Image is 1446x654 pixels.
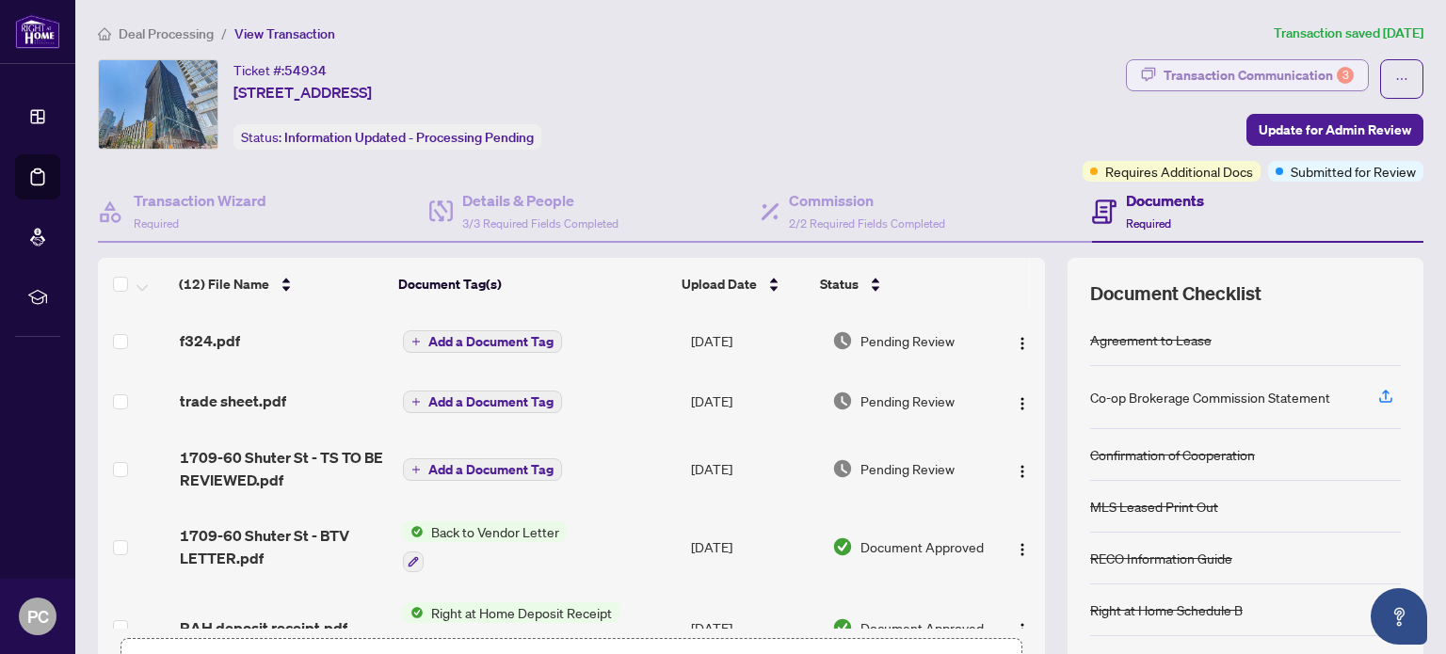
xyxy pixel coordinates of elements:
span: 2/2 Required Fields Completed [789,216,945,231]
button: Logo [1007,454,1037,484]
span: Add a Document Tag [428,463,554,476]
span: Status [820,274,859,295]
span: Right at Home Deposit Receipt [424,602,619,623]
span: Back to Vendor Letter [424,521,567,542]
img: Document Status [832,536,853,557]
button: Open asap [1371,588,1427,645]
div: Status: [233,124,541,150]
span: Requires Additional Docs [1105,161,1253,182]
img: Status Icon [403,602,424,623]
h4: Details & People [462,189,619,212]
button: Logo [1007,613,1037,643]
button: Logo [1007,386,1037,416]
span: PC [27,603,49,630]
span: trade sheet.pdf [180,390,286,412]
button: Add a Document Tag [403,457,562,482]
div: Confirmation of Cooperation [1090,444,1255,465]
button: Add a Document Tag [403,391,562,413]
img: Status Icon [403,521,424,542]
div: Right at Home Schedule B [1090,599,1243,620]
button: Add a Document Tag [403,330,562,353]
span: 54934 [284,62,327,79]
span: Pending Review [860,330,955,351]
button: Add a Document Tag [403,329,562,354]
div: Ticket #: [233,59,327,81]
td: [DATE] [683,371,825,431]
img: Document Status [832,391,853,411]
button: Status IconRight at Home Deposit Receipt [403,602,619,653]
span: Document Approved [860,536,984,557]
th: Upload Date [674,258,813,311]
img: Logo [1015,542,1030,557]
span: 1709-60 Shuter St - TS TO BE REVIEWED.pdf [180,446,387,491]
img: Logo [1015,622,1030,637]
button: Add a Document Tag [403,458,562,481]
button: Add a Document Tag [403,390,562,414]
div: Co-op Brokerage Commission Statement [1090,387,1330,407]
span: ellipsis [1395,72,1408,86]
span: (12) File Name [179,274,269,295]
td: [DATE] [683,506,825,587]
span: plus [411,465,421,474]
span: f324.pdf [180,329,240,352]
span: Document Approved [860,617,984,638]
th: (12) File Name [171,258,391,311]
div: RECO Information Guide [1090,548,1232,568]
span: [STREET_ADDRESS] [233,81,372,104]
article: Transaction saved [DATE] [1274,23,1423,44]
img: IMG-C12416729_1.jpg [99,60,217,149]
div: Transaction Communication [1164,60,1354,90]
span: Information Updated - Processing Pending [284,129,534,146]
h4: Commission [789,189,945,212]
div: 3 [1337,67,1354,84]
span: View Transaction [234,25,335,42]
span: Pending Review [860,391,955,411]
button: Logo [1007,532,1037,562]
th: Document Tag(s) [391,258,674,311]
span: Upload Date [682,274,757,295]
span: Required [1126,216,1171,231]
td: [DATE] [683,311,825,371]
img: Document Status [832,617,853,638]
img: Document Status [832,458,853,479]
span: Add a Document Tag [428,335,554,348]
span: plus [411,397,421,407]
span: Add a Document Tag [428,395,554,408]
td: [DATE] [683,431,825,506]
span: Deal Processing [119,25,214,42]
span: Update for Admin Review [1259,115,1411,145]
span: Pending Review [860,458,955,479]
img: Logo [1015,336,1030,351]
button: Logo [1007,326,1037,356]
li: / [221,23,227,44]
span: Required [134,216,179,231]
span: Submitted for Review [1291,161,1416,182]
div: Agreement to Lease [1090,329,1212,350]
span: 1709-60 Shuter St - BTV LETTER.pdf [180,524,387,569]
button: Status IconBack to Vendor Letter [403,521,567,572]
th: Status [812,258,982,311]
div: MLS Leased Print Out [1090,496,1218,517]
h4: Transaction Wizard [134,189,266,212]
img: logo [15,14,60,49]
span: RAH deposit receipt.pdf [180,616,347,639]
button: Update for Admin Review [1246,114,1423,146]
span: Document Checklist [1090,280,1261,307]
span: home [98,27,111,40]
h4: Documents [1126,189,1204,212]
span: 3/3 Required Fields Completed [462,216,619,231]
span: plus [411,337,421,346]
button: Transaction Communication3 [1126,59,1369,91]
img: Logo [1015,464,1030,479]
img: Logo [1015,396,1030,411]
img: Document Status [832,330,853,351]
